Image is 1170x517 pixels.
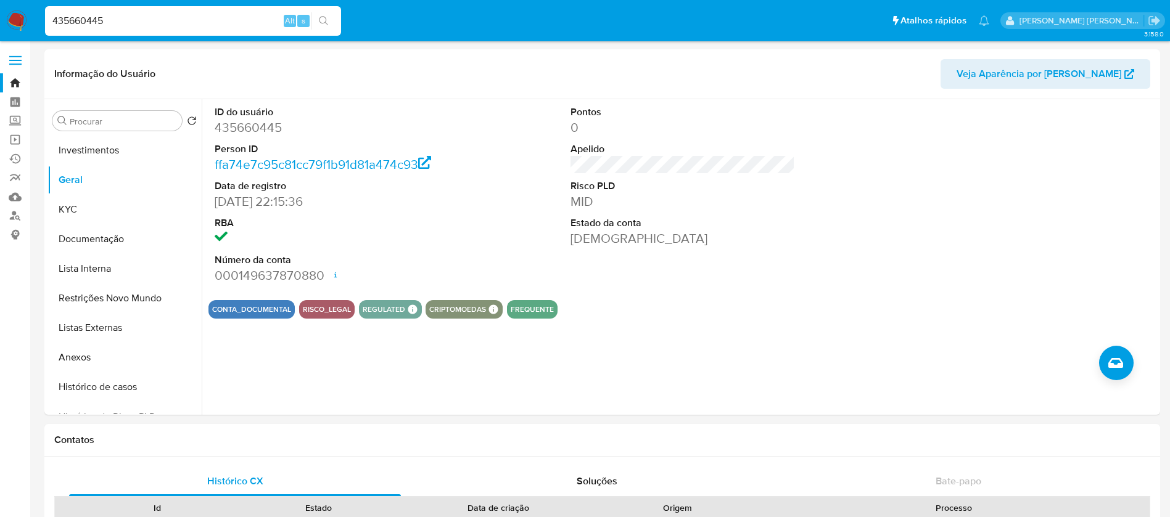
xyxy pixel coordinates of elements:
div: Processo [767,502,1141,514]
span: s [302,15,305,26]
h1: Contatos [54,434,1150,446]
dt: Apelido [571,142,796,156]
dd: [DEMOGRAPHIC_DATA] [571,230,796,247]
input: Procurar [70,116,177,127]
dd: 0 [571,119,796,136]
button: Histórico de Risco PLD [47,402,202,431]
p: andreia.almeida@mercadolivre.com [1020,15,1144,26]
button: KYC [47,195,202,224]
button: search-icon [311,12,336,30]
button: Veja Aparência por [PERSON_NAME] [941,59,1150,89]
div: Data de criação [408,502,588,514]
div: Estado [247,502,391,514]
dd: 000149637870880 [215,267,440,284]
button: Anexos [47,343,202,372]
button: Procurar [57,116,67,126]
button: Lista Interna [47,254,202,283]
dt: Risco PLD [571,179,796,193]
dt: Número da conta [215,253,440,267]
button: Geral [47,165,202,195]
span: Veja Aparência por [PERSON_NAME] [957,59,1121,89]
dt: Estado da conta [571,216,796,230]
dd: MID [571,193,796,210]
div: Origem [606,502,750,514]
button: Restrições Novo Mundo [47,283,202,313]
div: Id [85,502,229,514]
button: Investimentos [47,136,202,165]
h1: Informação do Usuário [54,68,155,80]
dd: [DATE] 22:15:36 [215,193,440,210]
dt: Data de registro [215,179,440,193]
a: ffa74e7c95c81cc79f1b91d81a474c93 [215,155,431,173]
span: Soluções [577,474,617,488]
dt: ID do usuário [215,105,440,119]
span: Histórico CX [207,474,263,488]
input: Pesquise usuários ou casos... [45,13,341,29]
button: Retornar ao pedido padrão [187,116,197,129]
dd: 435660445 [215,119,440,136]
span: Atalhos rápidos [900,14,966,27]
button: Listas Externas [47,313,202,343]
span: Alt [285,15,295,26]
button: Histórico de casos [47,372,202,402]
span: Bate-papo [936,474,981,488]
dt: Pontos [571,105,796,119]
dt: RBA [215,216,440,230]
a: Notificações [979,15,989,26]
button: Documentação [47,224,202,254]
a: Sair [1148,14,1161,27]
dt: Person ID [215,142,440,156]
